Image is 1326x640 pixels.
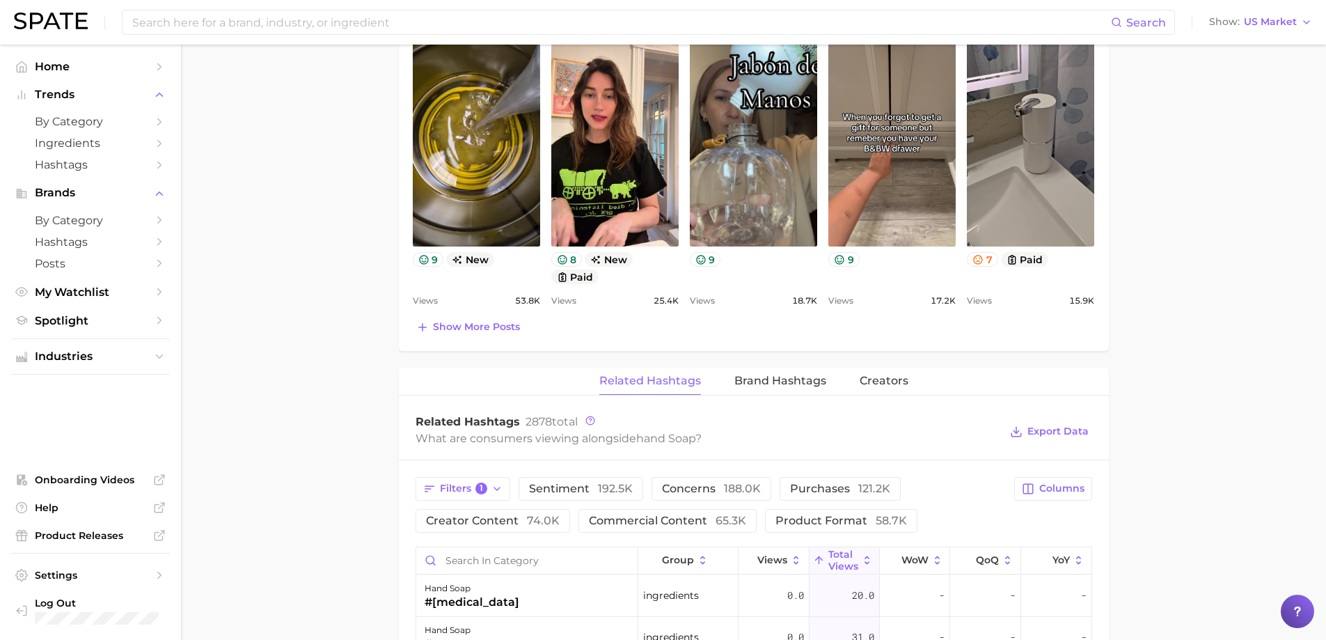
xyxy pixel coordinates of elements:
[901,554,929,565] span: WoW
[526,415,552,428] span: 2878
[551,252,583,267] button: 8
[529,483,633,494] span: sentiment
[1039,483,1084,494] span: Columns
[11,497,170,518] a: Help
[880,547,950,575] button: WoW
[860,375,908,387] span: Creators
[967,252,998,267] button: 7
[1001,252,1049,267] button: paid
[413,252,444,267] button: 9
[1244,18,1297,26] span: US Market
[440,483,488,495] span: Filters
[426,515,560,526] span: creator content
[35,597,177,609] span: Log Out
[35,257,146,270] span: Posts
[775,515,907,526] span: product format
[690,292,715,309] span: Views
[35,350,146,363] span: Industries
[11,84,170,105] button: Trends
[35,529,146,542] span: Product Releases
[551,270,599,284] button: paid
[416,415,520,428] span: Related Hashtags
[828,549,858,571] span: Total Views
[1014,477,1091,501] button: Columns
[739,547,809,575] button: Views
[1069,292,1094,309] span: 15.9k
[527,514,560,527] span: 74.0k
[1206,13,1316,31] button: ShowUS Market
[35,474,146,486] span: Onboarding Videos
[1021,547,1091,575] button: YoY
[716,514,746,527] span: 65.3k
[1081,587,1087,604] span: -
[787,587,804,604] span: 0.0
[1052,554,1070,565] span: YoY
[1010,587,1016,604] span: -
[11,281,170,303] a: My Watchlist
[35,88,146,101] span: Trends
[413,318,523,337] button: Show more posts
[638,547,739,575] button: group
[11,231,170,253] a: Hashtags
[967,292,992,309] span: Views
[413,292,438,309] span: Views
[690,252,721,267] button: 9
[425,580,519,597] div: hand soap
[11,525,170,546] a: Product Releases
[599,375,701,387] span: Related Hashtags
[35,569,146,582] span: Settings
[11,565,170,586] a: Settings
[35,158,146,171] span: Hashtags
[11,469,170,490] a: Onboarding Videos
[589,515,746,526] span: commercial content
[11,593,170,629] a: Log out. Currently logged in with e-mail laura.epstein@givaudan.com.
[475,483,488,495] span: 1
[526,415,578,428] span: total
[790,483,890,494] span: purchases
[35,136,146,150] span: Ingredients
[14,13,88,29] img: SPATE
[1126,16,1166,29] span: Search
[11,56,170,77] a: Home
[858,482,890,495] span: 121.2k
[636,432,695,445] span: hand soap
[416,477,511,501] button: Filters1
[876,514,907,527] span: 58.7k
[828,292,853,309] span: Views
[35,286,146,299] span: My Watchlist
[828,252,860,267] button: 9
[35,501,146,514] span: Help
[131,10,1111,34] input: Search here for a brand, industry, or ingredient
[35,235,146,249] span: Hashtags
[724,482,761,495] span: 188.0k
[35,60,146,73] span: Home
[433,321,520,333] span: Show more posts
[35,314,146,327] span: Spotlight
[416,547,638,574] input: Search in category
[931,292,956,309] span: 17.2k
[11,154,170,175] a: Hashtags
[1007,422,1091,442] button: Export Data
[810,547,880,575] button: Total Views
[11,310,170,331] a: Spotlight
[662,554,694,565] span: group
[515,292,540,309] span: 53.8k
[416,575,1091,617] button: hand soap#[MEDICAL_DATA]ingredients0.020.0---
[425,622,493,639] div: hand soap
[11,182,170,203] button: Brands
[939,587,945,604] span: -
[416,429,1000,448] div: What are consumers viewing alongside ?
[976,554,999,565] span: QoQ
[757,554,787,565] span: Views
[11,253,170,274] a: Posts
[425,594,519,611] div: #[MEDICAL_DATA]
[1209,18,1240,26] span: Show
[734,375,826,387] span: Brand Hashtags
[1027,426,1089,437] span: Export Data
[598,482,633,495] span: 192.5k
[35,214,146,227] span: by Category
[551,292,576,309] span: Views
[11,132,170,154] a: Ingredients
[662,483,761,494] span: concerns
[11,346,170,367] button: Industries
